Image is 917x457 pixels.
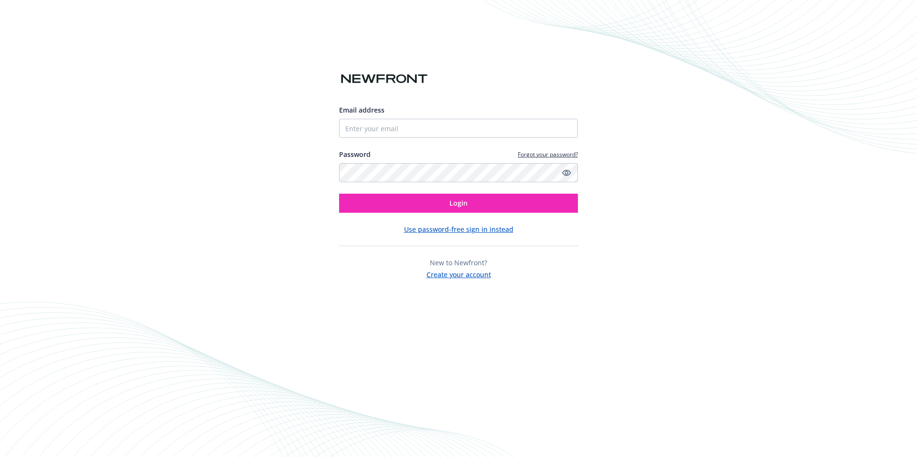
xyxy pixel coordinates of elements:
[404,224,513,234] button: Use password-free sign in instead
[449,198,468,208] span: Login
[518,150,578,158] a: Forgot your password?
[339,149,371,159] label: Password
[339,119,578,138] input: Enter your email
[339,163,578,182] input: Enter your password
[427,268,491,280] button: Create your account
[339,71,429,87] img: Newfront logo
[339,194,578,213] button: Login
[339,105,384,114] span: Email address
[561,167,572,178] a: Show password
[430,258,487,267] span: New to Newfront?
